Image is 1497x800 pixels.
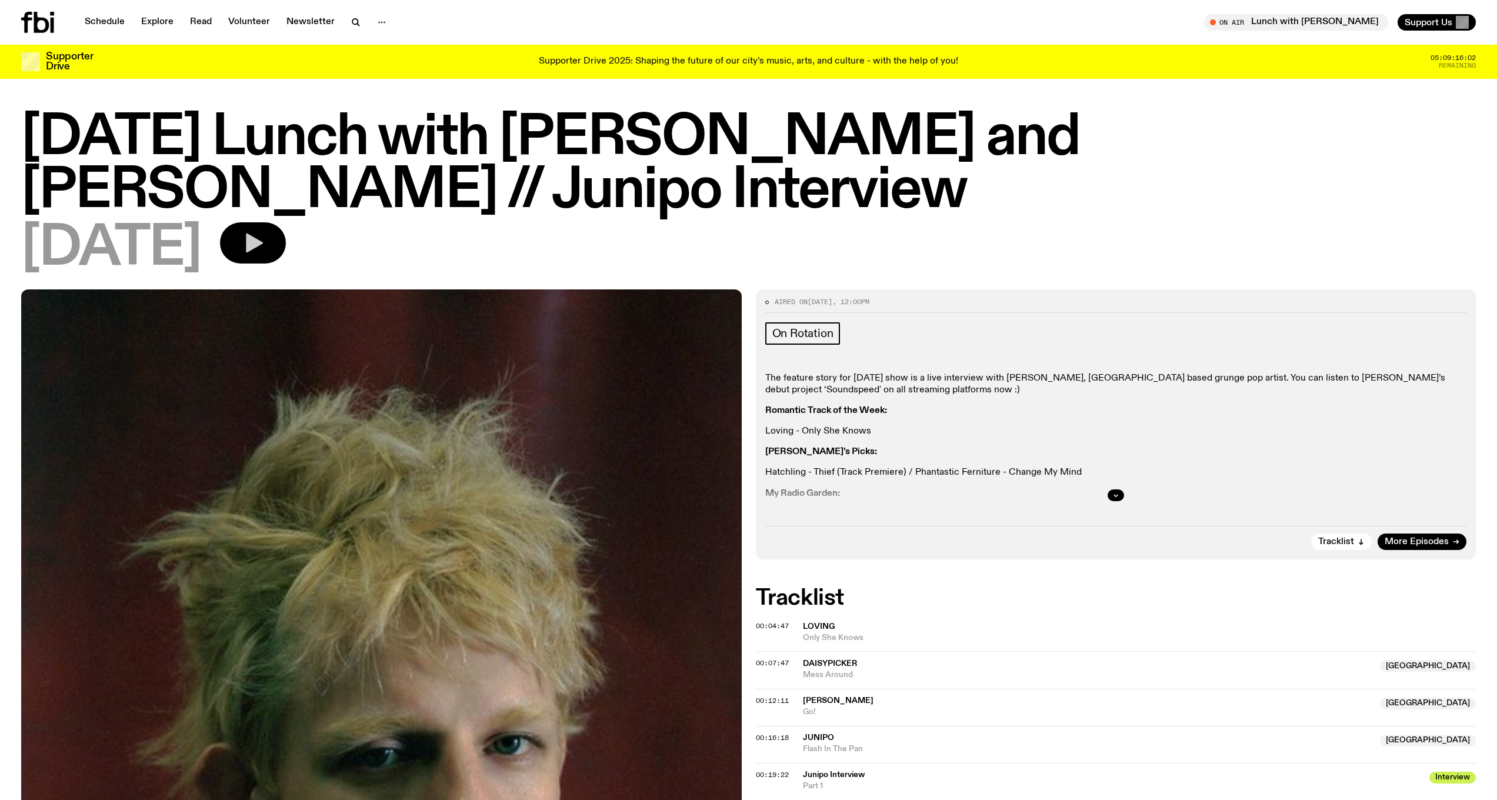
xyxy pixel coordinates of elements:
span: Tracklist [1318,538,1354,546]
button: 00:07:47 [756,660,789,666]
a: Newsletter [279,14,342,31]
button: 00:04:47 [756,623,789,629]
h3: Supporter Drive [46,52,93,72]
a: On Rotation [765,322,841,345]
button: Support Us [1398,14,1476,31]
span: Junipo Interview [803,769,1423,781]
span: On Rotation [772,327,833,340]
span: 05:09:16:02 [1431,55,1476,61]
button: Tracklist [1311,534,1372,550]
span: Part 1 [803,782,823,790]
span: Aired on [775,297,808,306]
span: More Episodes [1385,538,1449,546]
span: Support Us [1405,17,1452,28]
span: [GEOGRAPHIC_DATA] [1380,735,1476,746]
span: [PERSON_NAME] [803,696,873,705]
span: 00:19:22 [756,770,789,779]
span: 00:12:11 [756,696,789,705]
span: [DATE] [21,222,201,275]
p: The feature story for [DATE] show is a live interview with [PERSON_NAME], [GEOGRAPHIC_DATA] based... [765,373,1467,395]
h1: [DATE] Lunch with [PERSON_NAME] and [PERSON_NAME] // Junipo Interview [21,112,1476,218]
strong: Romantic Track of the Week: [765,406,887,415]
span: [GEOGRAPHIC_DATA] [1380,698,1476,709]
button: 00:12:11 [756,698,789,704]
strong: [PERSON_NAME]'s Picks: [765,447,877,456]
button: 00:19:22 [756,772,789,778]
span: Mess Around [803,669,1373,681]
a: Schedule [78,14,132,31]
button: On AirLunch with [PERSON_NAME] [1204,14,1388,31]
span: Interview [1429,772,1476,784]
a: Volunteer [221,14,277,31]
p: Loving - Only She Knows [765,426,1467,437]
a: Explore [134,14,181,31]
span: Junipo [803,734,834,742]
span: Remaining [1439,62,1476,69]
a: Read [183,14,219,31]
span: [DATE] [808,297,832,306]
span: 00:04:47 [756,621,789,631]
span: Daisypicker [803,659,857,668]
span: Only She Knows [803,632,1476,644]
span: Go! [803,706,1373,718]
h2: Tracklist [756,588,1476,609]
p: Supporter Drive 2025: Shaping the future of our city’s music, arts, and culture - with the help o... [539,56,958,67]
span: Loving [803,622,835,631]
a: More Episodes [1378,534,1466,550]
span: [GEOGRAPHIC_DATA] [1380,660,1476,672]
span: , 12:00pm [832,297,869,306]
p: Hatchling - Thief (Track Premiere) / Phantastic Ferniture - Change My Mind [765,467,1467,478]
button: 00:16:18 [756,735,789,741]
span: 00:07:47 [756,658,789,668]
span: Flash In The Pan [803,744,1373,755]
span: 00:16:18 [756,733,789,742]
